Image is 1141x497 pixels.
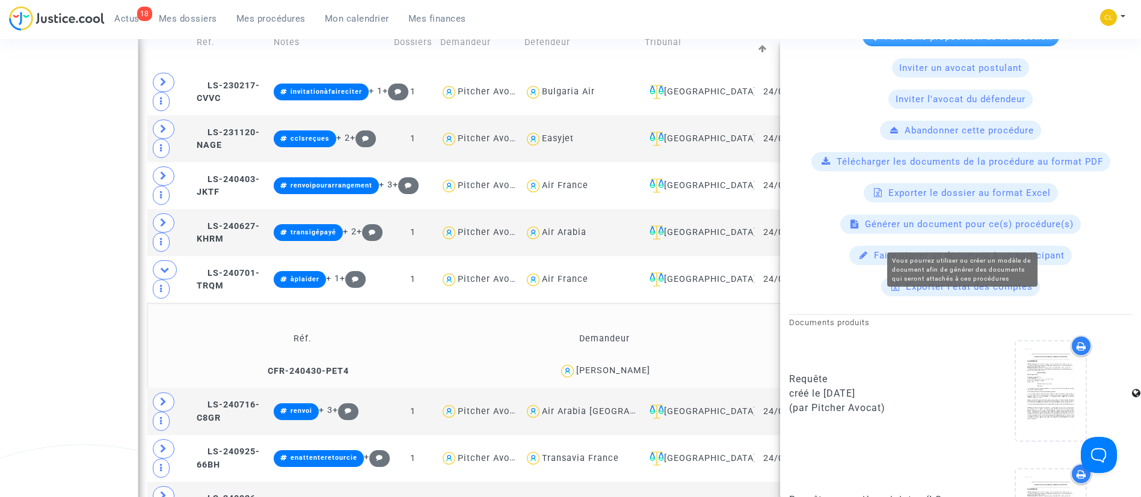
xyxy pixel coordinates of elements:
[390,209,436,256] td: 1
[524,130,542,148] img: icon-user.svg
[645,451,750,466] div: [GEOGRAPHIC_DATA]
[236,13,306,24] span: Mes procédures
[197,174,260,198] span: LS-240403-JKTF
[645,225,750,240] div: [GEOGRAPHIC_DATA]
[197,447,260,470] span: LS-240925-66BH
[393,180,419,190] span: +
[440,271,458,288] img: icon-user.svg
[291,228,336,236] span: transigépayé
[197,268,260,291] span: LS-240701-TRQM
[789,372,952,386] div: Requête
[408,13,466,24] span: Mes finances
[542,87,595,97] div: Bulgaria Air
[152,319,454,358] td: Réf.
[896,94,1026,105] span: Inviter l'avocat du défendeur
[114,13,140,24] span: Actus
[458,274,524,284] div: Pitcher Avocat
[650,178,664,193] img: icon-faciliter-sm.svg
[192,17,270,69] td: Réf.
[559,362,576,380] img: icon-user.svg
[383,86,408,96] span: +
[390,256,436,303] td: 1
[197,81,260,104] span: LS-230217-CVVC
[641,17,754,69] td: Tribunal
[197,221,260,245] span: LS-240627-KHRM
[754,256,814,303] td: 24/01245
[906,281,1033,292] span: Exporter l'état des comptes
[542,453,619,463] div: Transavia France
[1081,437,1117,473] iframe: Help Scout Beacon - Open
[905,125,1034,136] span: Abandonner cette procédure
[754,17,814,69] td: Numéro RG
[645,85,750,99] div: [GEOGRAPHIC_DATA]
[865,219,1074,230] span: Générer un document pour ce(s) procédure(s)
[542,180,588,191] div: Air France
[269,17,390,69] td: Notes
[364,452,390,462] span: +
[542,406,682,416] div: Air Arabia [GEOGRAPHIC_DATA]
[754,388,814,435] td: 24/01752
[9,6,105,31] img: jc-logo.svg
[542,133,574,144] div: Easyjet
[458,406,524,416] div: Pitcher Avocat
[357,227,383,237] span: +
[291,275,319,283] span: àplaider
[390,17,436,69] td: Dossiers
[524,403,542,420] img: icon-user.svg
[390,435,436,482] td: 1
[340,273,366,284] span: +
[291,88,362,96] span: invitationàfaireciter
[390,162,436,209] td: 1
[789,318,870,327] small: Documents produits
[458,133,524,144] div: Pitcher Avocat
[899,63,1022,73] span: Inviter un avocat postulant
[227,10,315,28] a: Mes procédures
[458,180,524,191] div: Pitcher Avocat
[105,10,149,28] a: 18Actus
[390,69,436,115] td: 1
[650,225,664,240] img: icon-faciliter-sm.svg
[542,227,586,237] div: Air Arabia
[524,84,542,101] img: icon-user.svg
[440,84,458,101] img: icon-user.svg
[319,405,333,415] span: + 3
[524,224,542,242] img: icon-user.svg
[440,450,458,467] img: icon-user.svg
[1100,9,1117,26] img: 6fca9af68d76bfc0a5525c74dfee314f
[137,7,152,21] div: 18
[291,454,357,462] span: enattenteretourcie
[754,209,814,256] td: 24/01229
[440,403,458,420] img: icon-user.svg
[837,156,1103,167] span: Télécharger les documents de la procédure au format PDF
[789,401,952,415] div: (par Pitcher Avocat)
[650,451,664,466] img: icon-faciliter-sm.svg
[650,272,664,287] img: icon-faciliter-sm.svg
[325,13,389,24] span: Mon calendrier
[754,435,814,482] td: 24/02026
[645,404,750,419] div: [GEOGRAPHIC_DATA]
[379,180,393,190] span: + 3
[315,10,399,28] a: Mon calendrier
[291,181,372,189] span: renvoipourarrangement
[524,271,542,288] img: icon-user.svg
[874,250,1065,261] span: Faire signer un document à un participant
[520,17,641,69] td: Défendeur
[458,87,524,97] div: Pitcher Avocat
[645,132,750,146] div: [GEOGRAPHIC_DATA]
[754,162,814,209] td: 24/01407
[350,133,376,143] span: +
[754,69,814,115] td: 24/01867
[524,450,542,467] img: icon-user.svg
[650,85,664,99] img: icon-faciliter-sm.svg
[197,400,260,423] span: LS-240716-C8GR
[343,227,357,237] span: + 2
[440,177,458,195] img: icon-user.svg
[369,86,383,96] span: + 1
[197,127,260,151] span: LS-231120-NAGE
[755,319,990,358] td: Notes
[888,188,1051,198] span: Exporter le dossier au format Excel
[159,13,217,24] span: Mes dossiers
[291,407,312,415] span: renvoi
[458,453,524,463] div: Pitcher Avocat
[454,319,755,358] td: Demandeur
